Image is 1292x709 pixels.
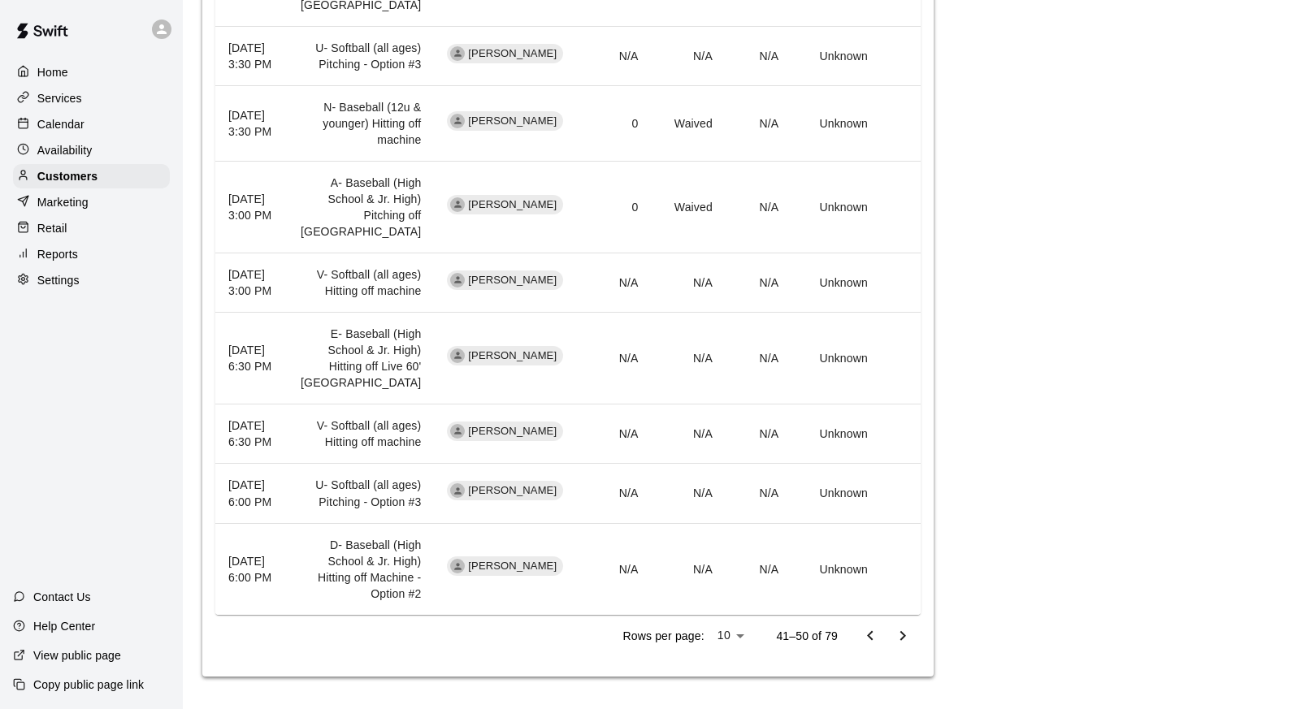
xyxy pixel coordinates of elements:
[894,275,965,291] p: None
[288,253,434,313] td: V- Softball (all ages) Hitting off machine
[288,27,434,86] td: U- Softball (all ages) Pitching - Option #3
[450,348,465,363] div: Alex Oelhafen
[13,164,170,188] a: Customers
[215,86,288,162] th: [DATE] 3:30 PM
[462,197,563,213] span: [PERSON_NAME]
[651,313,725,404] td: N/A
[288,404,434,464] td: V- Softball (all ages) Hitting off machine
[791,404,881,464] td: Unknown
[215,162,288,253] th: [DATE] 3:00 PM
[13,60,170,84] a: Home
[462,483,563,499] span: [PERSON_NAME]
[462,46,563,62] span: [PERSON_NAME]
[13,86,170,110] a: Services
[894,485,965,501] p: None
[37,90,82,106] p: Services
[726,404,791,464] td: N/A
[215,464,288,523] th: [DATE] 6:00 PM
[854,620,887,652] button: Go to previous page
[450,273,465,287] div: Macie Oelhafen
[582,404,652,464] td: N/A
[13,138,170,162] a: Availability
[33,677,144,693] p: Copy public page link
[582,27,652,86] td: N/A
[791,253,881,313] td: Unknown
[651,404,725,464] td: N/A
[37,194,89,210] p: Marketing
[582,162,652,253] td: 0
[582,313,652,404] td: N/A
[623,628,705,644] p: Rows per page:
[894,199,965,215] p: None
[651,464,725,523] td: N/A
[215,27,288,86] th: [DATE] 3:30 PM
[791,27,881,86] td: Unknown
[582,523,652,615] td: N/A
[651,86,725,162] td: Waived
[450,46,465,61] div: Macie Oelhafen
[288,523,434,615] td: D- Baseball (High School & Jr. High) Hitting off Machine - Option #2
[462,114,563,129] span: [PERSON_NAME]
[776,628,838,644] p: 41–50 of 79
[37,246,78,262] p: Reports
[13,112,170,136] a: Calendar
[726,27,791,86] td: N/A
[651,253,725,313] td: N/A
[462,273,563,288] span: [PERSON_NAME]
[33,647,121,664] p: View public page
[791,86,881,162] td: Unknown
[791,464,881,523] td: Unknown
[726,162,791,253] td: N/A
[13,242,170,266] a: Reports
[288,86,434,162] td: N- Baseball (12u & younger) Hitting off machine
[450,483,465,498] div: Macie Oelhafen
[33,589,91,605] p: Contact Us
[215,404,288,464] th: [DATE] 6:30 PM
[215,313,288,404] th: [DATE] 6:30 PM
[462,348,563,364] span: [PERSON_NAME]
[582,464,652,523] td: N/A
[288,162,434,253] td: A- Baseball (High School & Jr. High) Pitching off [GEOGRAPHIC_DATA]
[726,523,791,615] td: N/A
[450,559,465,573] div: Alex Oelhafen
[726,464,791,523] td: N/A
[791,313,881,404] td: Unknown
[215,253,288,313] th: [DATE] 3:00 PM
[651,162,725,253] td: Waived
[33,618,95,634] p: Help Center
[13,190,170,214] a: Marketing
[651,523,725,615] td: N/A
[450,197,465,212] div: Clint Oelhafen
[37,272,80,288] p: Settings
[651,27,725,86] td: N/A
[894,115,965,132] p: None
[288,313,434,404] td: E- Baseball (High School & Jr. High) Hitting off Live 60' [GEOGRAPHIC_DATA]
[726,253,791,313] td: N/A
[37,142,93,158] p: Availability
[582,253,652,313] td: N/A
[887,620,919,652] button: Go to next page
[894,48,965,64] p: None
[711,624,751,647] div: 10
[726,86,791,162] td: N/A
[791,523,881,615] td: Unknown
[462,559,563,574] span: [PERSON_NAME]
[13,216,170,240] a: Retail
[791,162,881,253] td: Unknown
[37,116,85,132] p: Calendar
[288,464,434,523] td: U- Softball (all ages) Pitching - Option #3
[215,523,288,615] th: [DATE] 6:00 PM
[894,561,965,577] p: None
[13,268,170,292] a: Settings
[37,64,68,80] p: Home
[894,426,965,442] p: None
